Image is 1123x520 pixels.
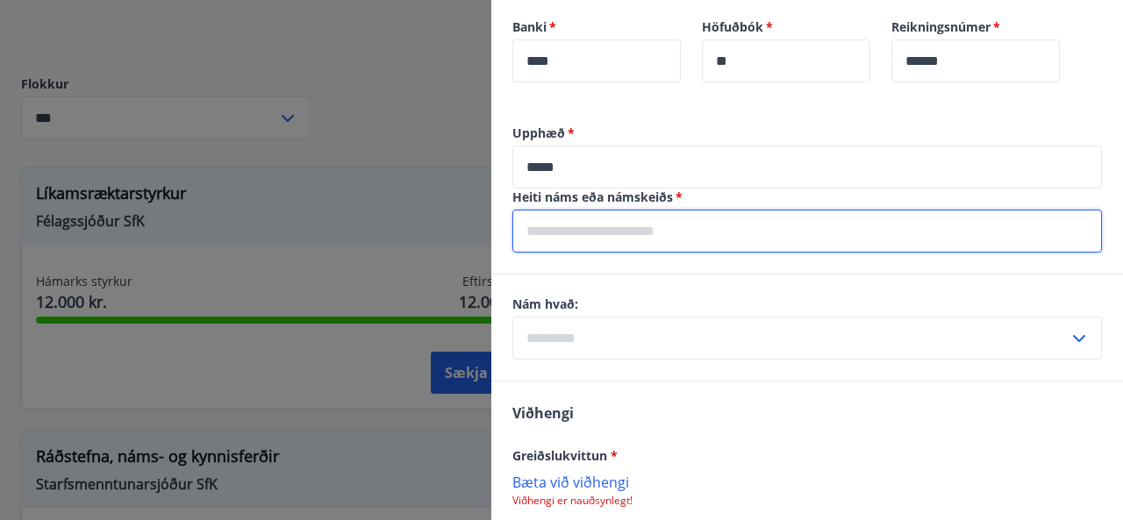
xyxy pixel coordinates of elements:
span: Viðhengi [512,403,574,423]
label: Nám hvað: [512,296,1102,313]
label: Upphæð [512,125,1102,142]
label: Heiti náms eða námskeiðs [512,189,1102,206]
label: Banki [512,18,681,36]
span: Greiðslukvittun [512,447,618,464]
div: Upphæð [512,146,1102,189]
p: Bæta við viðhengi [512,473,1102,490]
label: Reikningsnúmer [891,18,1060,36]
label: Höfuðbók [702,18,870,36]
p: Viðhengi er nauðsynlegt! [512,494,1102,508]
div: Heiti náms eða námskeiðs [512,210,1102,253]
